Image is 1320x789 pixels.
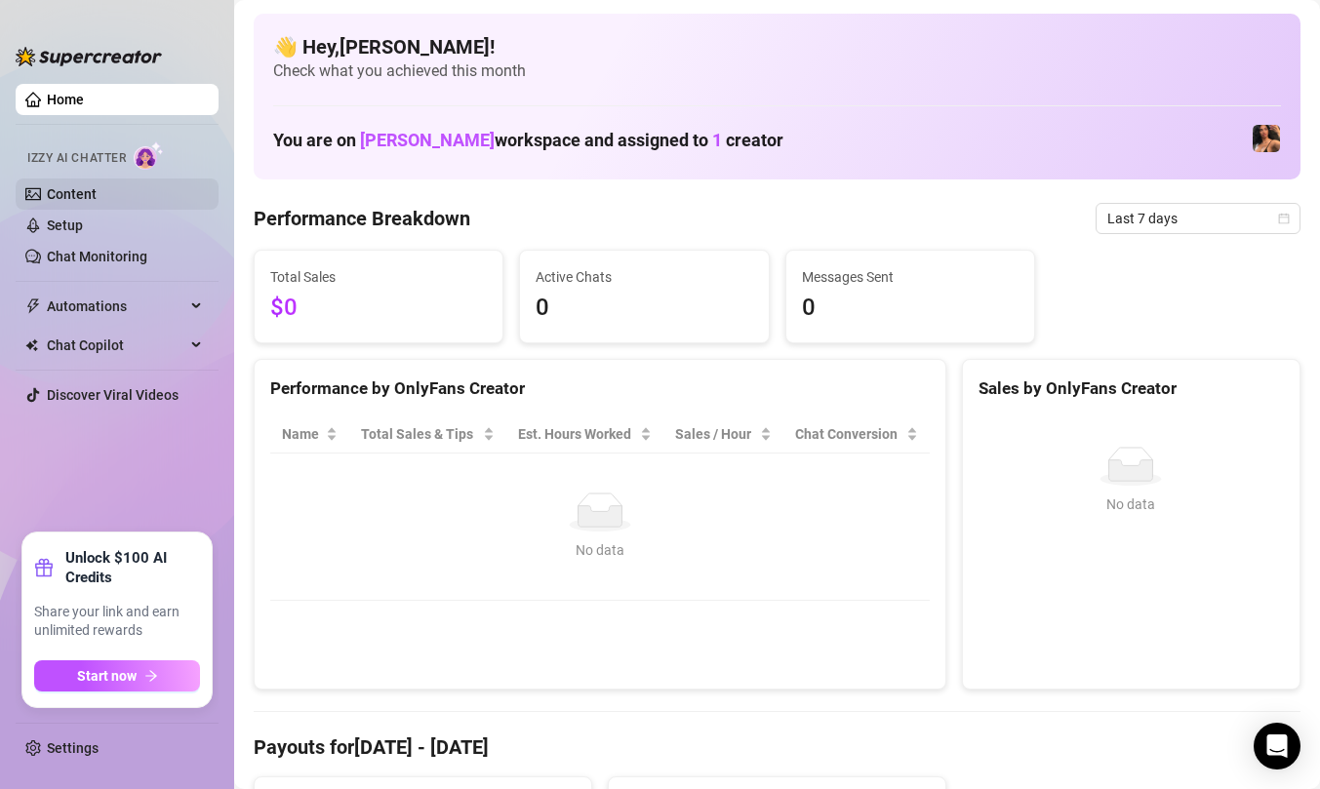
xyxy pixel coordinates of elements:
[77,668,137,684] span: Start now
[134,141,164,170] img: AI Chatter
[270,290,487,327] span: $0
[290,539,910,561] div: No data
[65,548,200,587] strong: Unlock $100 AI Credits
[34,603,200,641] span: Share your link and earn unlimited rewards
[1253,125,1280,152] img: Chels
[979,375,1284,402] div: Sales by OnlyFans Creator
[47,387,179,403] a: Discover Viral Videos
[360,130,495,150] span: [PERSON_NAME]
[47,92,84,107] a: Home
[273,60,1281,82] span: Check what you achieved this month
[34,660,200,691] button: Start nowarrow-right
[47,291,185,322] span: Automations
[361,423,479,445] span: Total Sales & Tips
[34,558,54,577] span: gift
[47,740,99,756] a: Settings
[273,130,783,151] h1: You are on workspace and assigned to creator
[282,423,322,445] span: Name
[675,423,755,445] span: Sales / Hour
[47,186,97,202] a: Content
[25,298,41,314] span: thunderbolt
[16,47,162,66] img: logo-BBDzfeDw.svg
[1107,204,1289,233] span: Last 7 days
[518,423,637,445] div: Est. Hours Worked
[663,415,782,454] th: Sales / Hour
[254,733,1300,761] h4: Payouts for [DATE] - [DATE]
[254,205,470,232] h4: Performance Breakdown
[986,493,1276,515] div: No data
[795,423,902,445] span: Chat Conversion
[349,415,506,454] th: Total Sales & Tips
[47,330,185,361] span: Chat Copilot
[144,669,158,683] span: arrow-right
[27,149,126,168] span: Izzy AI Chatter
[802,290,1019,327] span: 0
[47,249,147,264] a: Chat Monitoring
[536,266,752,288] span: Active Chats
[270,266,487,288] span: Total Sales
[270,415,349,454] th: Name
[1278,213,1290,224] span: calendar
[270,375,930,402] div: Performance by OnlyFans Creator
[712,130,722,150] span: 1
[25,338,38,352] img: Chat Copilot
[802,266,1019,288] span: Messages Sent
[1254,723,1300,769] div: Open Intercom Messenger
[536,290,752,327] span: 0
[273,33,1281,60] h4: 👋 Hey, [PERSON_NAME] !
[47,217,83,233] a: Setup
[783,415,930,454] th: Chat Conversion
